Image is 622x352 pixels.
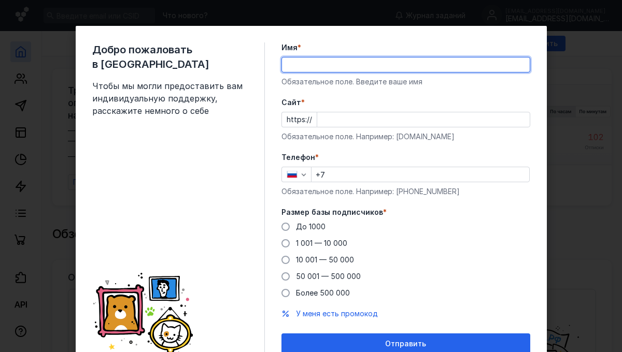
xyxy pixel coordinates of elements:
div: Обязательное поле. Например: [DOMAIN_NAME] [281,131,530,142]
span: 1 001 — 10 000 [296,239,347,247]
span: Телефон [281,152,315,163]
span: До 1000 [296,222,326,231]
span: Добро пожаловать в [GEOGRAPHIC_DATA] [92,42,248,71]
span: Чтобы мы могли предоставить вам индивидуальную поддержку, расскажите немного о себе [92,80,248,117]
div: Обязательное поле. Введите ваше имя [281,77,530,87]
span: 50 001 — 500 000 [296,272,361,281]
button: У меня есть промокод [296,309,378,319]
span: У меня есть промокод [296,309,378,318]
span: Размер базы подписчиков [281,207,383,217]
span: Имя [281,42,298,53]
span: Более 500 000 [296,288,350,297]
div: Обязательное поле. Например: [PHONE_NUMBER] [281,186,530,197]
span: Cайт [281,97,301,108]
span: 10 001 — 50 000 [296,255,354,264]
span: Отправить [385,340,426,348]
